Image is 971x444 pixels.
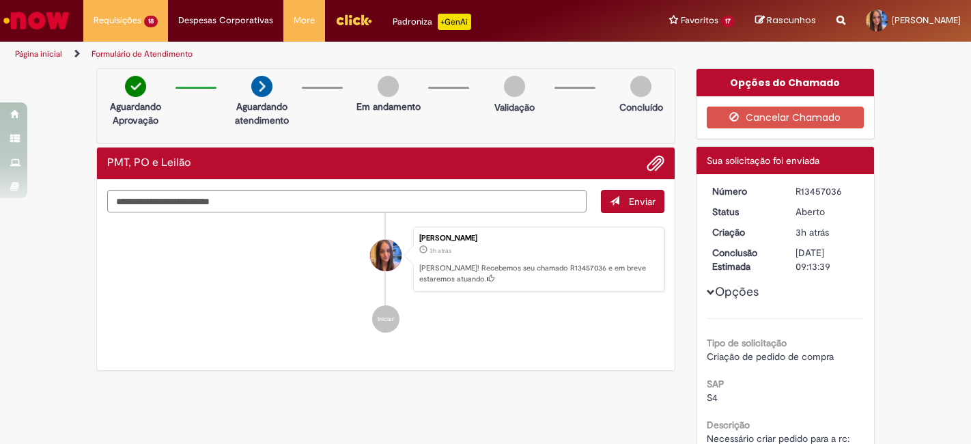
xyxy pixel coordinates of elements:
[767,14,816,27] span: Rascunhos
[438,14,471,30] p: +GenAi
[796,226,829,238] time: 28/08/2025 11:13:35
[796,246,859,273] div: [DATE] 09:13:39
[419,234,657,242] div: [PERSON_NAME]
[107,227,664,292] li: Caroline Vieira D Agustinho
[294,14,315,27] span: More
[796,225,859,239] div: 28/08/2025 11:13:35
[92,48,193,59] a: Formulário de Atendimento
[378,76,399,97] img: img-circle-grey.png
[393,14,471,30] div: Padroniza
[107,190,587,212] textarea: Digite sua mensagem aqui...
[430,247,451,255] span: 3h atrás
[107,213,664,347] ul: Histórico de tíquete
[681,14,718,27] span: Favoritos
[707,107,864,128] button: Cancelar Chamado
[229,100,295,127] p: Aguardando atendimento
[601,190,664,213] button: Enviar
[430,247,451,255] time: 28/08/2025 11:13:35
[125,76,146,97] img: check-circle-green.png
[619,100,663,114] p: Concluído
[356,100,421,113] p: Em andamento
[107,157,191,169] h2: PMT, PO e Leilão Histórico de tíquete
[1,7,72,34] img: ServiceNow
[707,378,724,390] b: SAP
[494,100,535,114] p: Validação
[10,42,637,67] ul: Trilhas de página
[94,14,141,27] span: Requisições
[15,48,62,59] a: Página inicial
[144,16,158,27] span: 18
[251,76,272,97] img: arrow-next.png
[707,419,750,431] b: Descrição
[335,10,372,30] img: click_logo_yellow_360x200.png
[702,225,786,239] dt: Criação
[102,100,169,127] p: Aguardando Aprovação
[796,205,859,219] div: Aberto
[796,184,859,198] div: R13457036
[647,154,664,172] button: Adicionar anexos
[696,69,875,96] div: Opções do Chamado
[707,337,787,349] b: Tipo de solicitação
[892,14,961,26] span: [PERSON_NAME]
[702,184,786,198] dt: Número
[721,16,735,27] span: 17
[755,14,816,27] a: Rascunhos
[707,391,718,404] span: S4
[702,205,786,219] dt: Status
[504,76,525,97] img: img-circle-grey.png
[702,246,786,273] dt: Conclusão Estimada
[629,195,656,208] span: Enviar
[178,14,273,27] span: Despesas Corporativas
[630,76,651,97] img: img-circle-grey.png
[419,263,657,284] p: [PERSON_NAME]! Recebemos seu chamado R13457036 e em breve estaremos atuando.
[370,240,402,271] div: Caroline Vieira D Agustinho
[707,154,819,167] span: Sua solicitação foi enviada
[796,226,829,238] span: 3h atrás
[707,350,834,363] span: Criação de pedido de compra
